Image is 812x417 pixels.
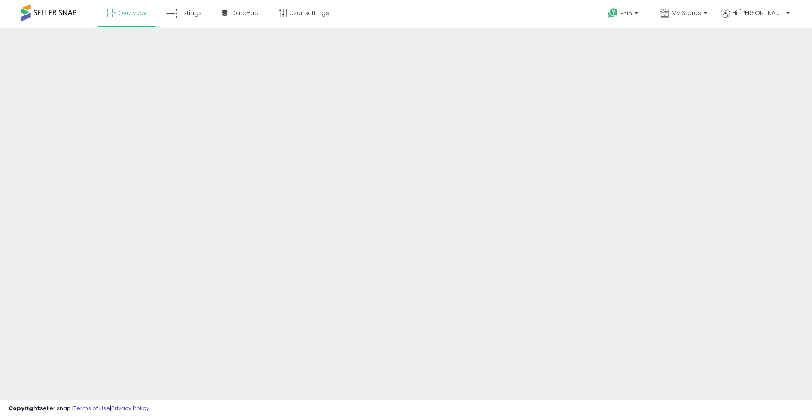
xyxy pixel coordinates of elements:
span: DataHub [232,9,259,17]
span: Help [620,10,632,17]
span: Listings [180,9,202,17]
span: Hi [PERSON_NAME] [732,9,784,17]
a: Help [601,1,647,28]
i: Get Help [607,8,618,18]
a: Hi [PERSON_NAME] [721,9,790,28]
span: Overview [118,9,146,17]
span: My Stores [672,9,701,17]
